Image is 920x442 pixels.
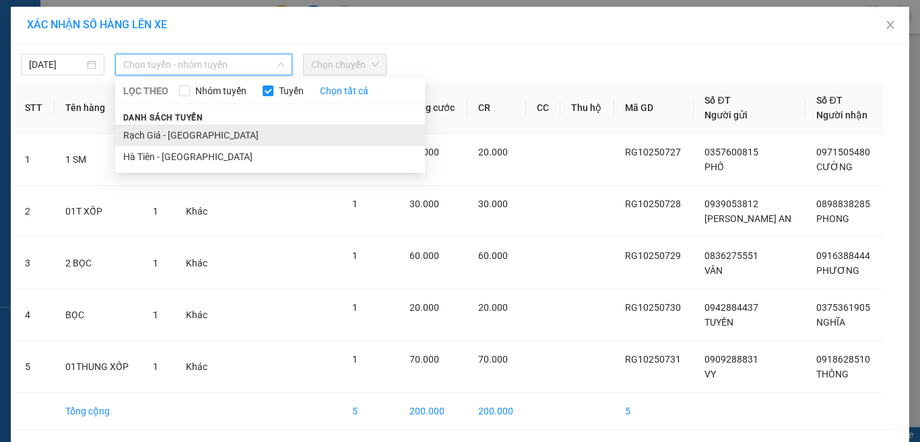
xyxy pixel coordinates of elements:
span: 0942884437 [704,302,758,313]
span: 1 [153,361,158,372]
td: 3 [14,237,55,289]
span: close [885,20,896,30]
span: 30.000 [409,198,439,209]
th: CR [467,82,526,134]
span: 1 [352,250,358,261]
span: 1 [352,354,358,365]
span: VY [704,369,716,379]
td: Khác [175,186,220,237]
td: Tổng cộng [55,393,142,430]
span: RG10250731 [625,354,681,365]
span: TUYỀN [704,317,733,328]
td: 2 BỌC [55,237,142,289]
th: Tên hàng [55,82,142,134]
span: CƯỜNG [816,161,853,172]
span: 0971505480 [816,147,870,157]
span: 1 [352,302,358,313]
span: 20.000 [478,147,508,157]
td: 1 [14,134,55,186]
td: 01T XỐP [55,186,142,237]
td: 200.000 [399,393,467,430]
span: RG10250729 [625,250,681,261]
td: 5 [614,393,694,430]
td: 01THUNG XỐP [55,341,142,393]
span: 1 [153,309,158,320]
span: 0898838285 [816,198,870,209]
td: BỌC [55,289,142,341]
span: PHỐ [704,161,724,172]
span: Chọn tuyến - nhóm tuyến [123,54,284,75]
span: 0939053812 [704,198,758,209]
td: 200.000 [467,393,526,430]
span: VÂN [704,265,723,276]
span: Số ĐT [816,95,842,106]
span: Người gửi [704,110,748,120]
span: THÔNG [816,369,849,379]
span: XÁC NHẬN SỐ HÀNG LÊN XE [27,18,167,31]
span: 0909288831 [704,354,758,365]
input: 12/10/2025 [29,57,84,72]
span: 70.000 [478,354,508,365]
span: LỌC THEO [123,83,168,98]
span: Số ĐT [704,95,730,106]
th: Mã GD [614,82,694,134]
span: RG10250730 [625,302,681,313]
span: RG10250727 [625,147,681,157]
li: Rạch Giá - [GEOGRAPHIC_DATA] [115,124,425,146]
span: 20.000 [478,302,508,313]
span: Người nhận [816,110,867,120]
span: PHONG [816,213,849,224]
span: 1 [352,198,358,209]
a: Chọn tất cả [320,83,368,98]
span: 0916388444 [816,250,870,261]
td: 5 [341,393,399,430]
span: [PERSON_NAME] AN [704,213,791,224]
span: 0918628510 [816,354,870,365]
td: Khác [175,237,220,289]
span: down [277,61,285,69]
span: 1 [153,206,158,217]
span: Nhóm tuyến [190,83,252,98]
span: 60.000 [478,250,508,261]
span: 0836275551 [704,250,758,261]
td: 5 [14,341,55,393]
li: Hà Tiên - [GEOGRAPHIC_DATA] [115,146,425,168]
span: Tuyến [273,83,309,98]
span: 0375361905 [816,302,870,313]
th: Tổng cước [399,82,467,134]
td: Khác [175,289,220,341]
span: 30.000 [478,198,508,209]
span: Chọn chuyến [311,54,379,75]
span: 70.000 [409,354,439,365]
td: 2 [14,186,55,237]
span: RG10250728 [625,198,681,209]
th: CC [526,82,561,134]
td: 1 SM [55,134,142,186]
th: STT [14,82,55,134]
span: PHƯƠNG [816,265,859,276]
span: 1 [153,258,158,268]
td: 4 [14,289,55,341]
span: 0357600815 [704,147,758,157]
span: 60.000 [409,250,439,261]
button: Close [872,7,909,44]
span: 20.000 [409,302,439,313]
span: NGHĨA [816,317,845,328]
th: Thu hộ [560,82,614,134]
td: Khác [175,341,220,393]
span: Danh sách tuyến [115,112,211,124]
